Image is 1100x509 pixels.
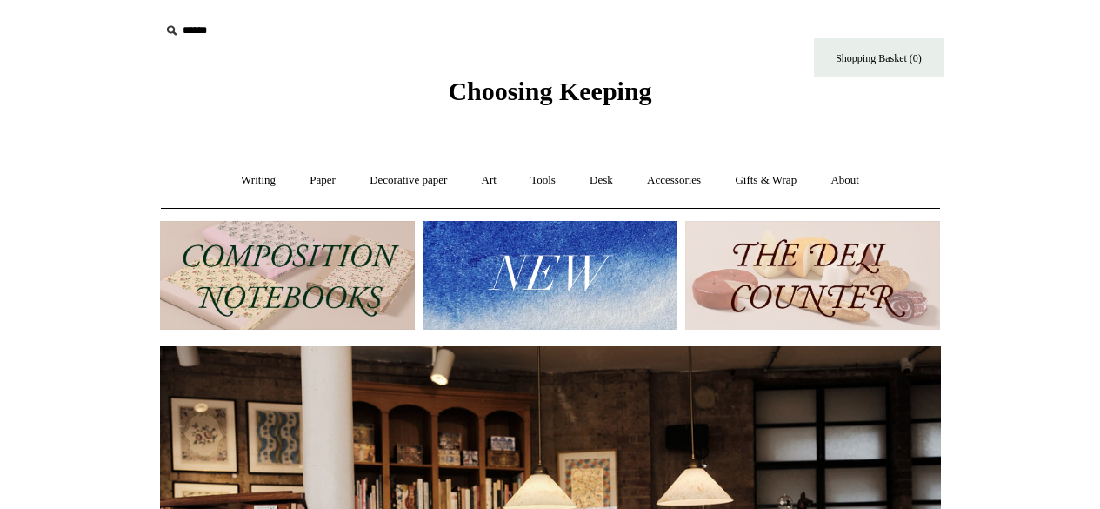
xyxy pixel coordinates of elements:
[685,221,940,330] img: The Deli Counter
[448,77,651,105] span: Choosing Keeping
[466,157,512,204] a: Art
[815,157,875,204] a: About
[515,157,571,204] a: Tools
[719,157,812,204] a: Gifts & Wrap
[225,157,291,204] a: Writing
[631,157,717,204] a: Accessories
[294,157,351,204] a: Paper
[160,221,415,330] img: 202302 Composition ledgers.jpg__PID:69722ee6-fa44-49dd-a067-31375e5d54ec
[814,38,944,77] a: Shopping Basket (0)
[354,157,463,204] a: Decorative paper
[448,90,651,103] a: Choosing Keeping
[423,221,677,330] img: New.jpg__PID:f73bdf93-380a-4a35-bcfe-7823039498e1
[574,157,629,204] a: Desk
